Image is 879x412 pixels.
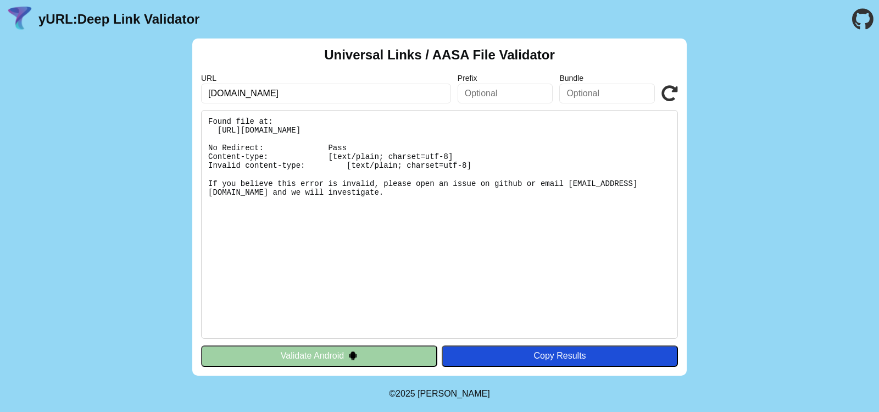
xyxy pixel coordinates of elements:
[201,84,451,103] input: Required
[348,351,358,360] img: droidIcon.svg
[559,84,655,103] input: Optional
[458,74,553,83] label: Prefix
[5,5,34,34] img: yURL Logo
[442,345,678,366] button: Copy Results
[418,389,490,398] a: Michael Ibragimchayev's Personal Site
[324,47,555,63] h2: Universal Links / AASA File Validator
[201,345,437,366] button: Validate Android
[201,74,451,83] label: URL
[559,74,655,83] label: Bundle
[447,351,672,361] div: Copy Results
[389,376,489,412] footer: ©
[201,110,678,339] pre: Found file at: [URL][DOMAIN_NAME] No Redirect: Pass Content-type: [text/plain; charset=utf-8] Inv...
[458,84,553,103] input: Optional
[396,389,415,398] span: 2025
[38,12,199,27] a: yURL:Deep Link Validator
